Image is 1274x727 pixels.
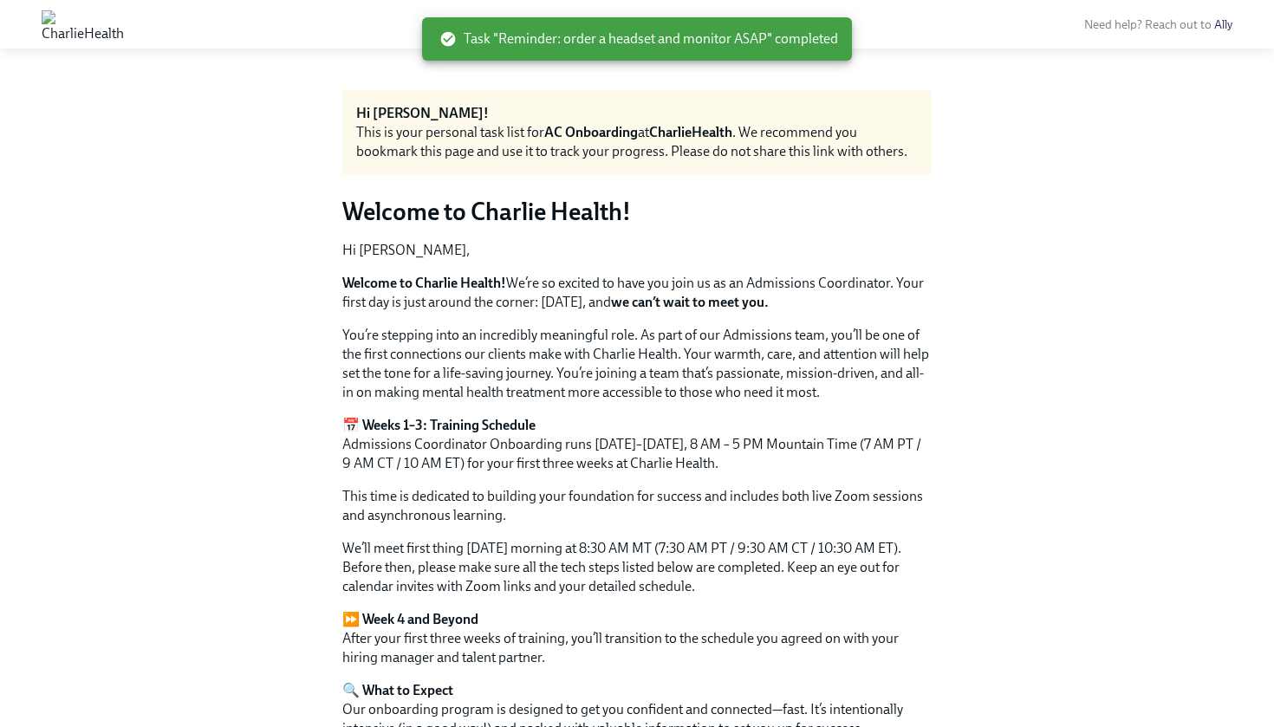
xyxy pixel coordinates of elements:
p: We’ll meet first thing [DATE] morning at 8:30 AM MT (7:30 AM PT / 9:30 AM CT / 10:30 AM ET). Befo... [342,539,932,596]
strong: ⏩ Week 4 and Beyond [342,611,478,627]
strong: 🔍 What to Expect [342,682,453,698]
p: You’re stepping into an incredibly meaningful role. As part of our Admissions team, you’ll be one... [342,326,932,402]
strong: CharlieHealth [649,124,732,140]
h3: Welcome to Charlie Health! [342,196,932,227]
p: After your first three weeks of training, you’ll transition to the schedule you agreed on with yo... [342,610,932,667]
p: This time is dedicated to building your foundation for success and includes both live Zoom sessio... [342,487,932,525]
span: Need help? Reach out to [1084,17,1232,32]
strong: AC Onboarding [544,124,638,140]
strong: Welcome to Charlie Health! [342,275,506,291]
strong: Hi [PERSON_NAME]! [356,105,489,121]
p: Admissions Coordinator Onboarding runs [DATE]–[DATE], 8 AM – 5 PM Mountain Time (7 AM PT / 9 AM C... [342,416,932,473]
a: Ally [1214,17,1232,32]
p: Hi [PERSON_NAME], [342,241,932,260]
div: This is your personal task list for at . We recommend you bookmark this page and use it to track ... [356,123,918,161]
strong: we can’t wait to meet you. [611,294,769,310]
strong: 📅 Weeks 1–3: Training Schedule [342,417,536,433]
img: CharlieHealth [42,10,124,38]
p: We’re so excited to have you join us as an Admissions Coordinator. Your first day is just around ... [342,274,932,312]
span: Task "Reminder: order a headset and monitor ASAP" completed [439,29,838,49]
